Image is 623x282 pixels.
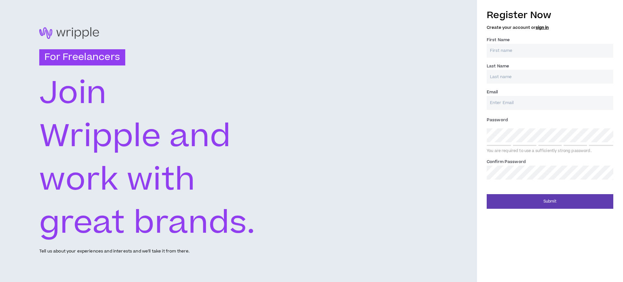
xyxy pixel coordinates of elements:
p: Tell us about your experiences and interests and we'll take it from there. [39,248,189,254]
h3: Register Now [487,8,613,22]
input: First name [487,44,613,58]
text: Wripple and [39,114,231,159]
label: First Name [487,35,510,45]
text: great brands. [39,201,256,246]
h3: For Freelancers [39,49,125,65]
text: work with [39,158,196,203]
text: Join [39,71,107,116]
button: Submit [487,194,613,209]
input: Last name [487,70,613,84]
label: Confirm Password [487,157,526,167]
h5: Create your account or [487,25,613,30]
label: Email [487,87,498,97]
label: Last Name [487,61,509,71]
a: sign in [536,25,549,30]
input: Enter Email [487,96,613,110]
span: Password [487,117,508,123]
div: You are required to use a sufficiently strong password. [487,148,613,154]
